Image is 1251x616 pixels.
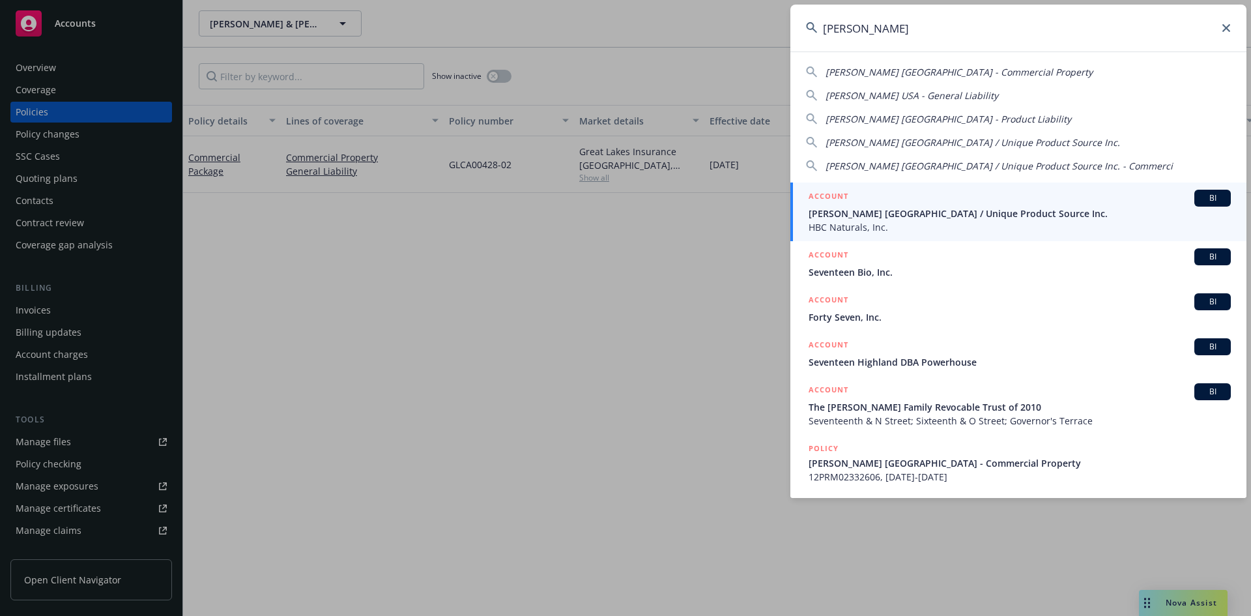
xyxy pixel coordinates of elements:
[809,470,1231,484] span: 12PRM02332606, [DATE]-[DATE]
[1200,251,1226,263] span: BI
[790,241,1246,286] a: ACCOUNTBISeventeen Bio, Inc.
[790,286,1246,331] a: ACCOUNTBIForty Seven, Inc.
[809,248,848,264] h5: ACCOUNT
[809,265,1231,279] span: Seventeen Bio, Inc.
[809,220,1231,234] span: HBC Naturals, Inc.
[790,5,1246,51] input: Search...
[809,190,848,205] h5: ACCOUNT
[809,293,848,309] h5: ACCOUNT
[826,89,998,102] span: [PERSON_NAME] USA - General Liability
[790,376,1246,435] a: ACCOUNTBIThe [PERSON_NAME] Family Revocable Trust of 2010Seventeenth & N Street; Sixteenth & O St...
[826,160,1173,172] span: [PERSON_NAME] [GEOGRAPHIC_DATA] / Unique Product Source Inc. - Commerci
[826,66,1093,78] span: [PERSON_NAME] [GEOGRAPHIC_DATA] - Commercial Property
[809,383,848,399] h5: ACCOUNT
[826,136,1120,149] span: [PERSON_NAME] [GEOGRAPHIC_DATA] / Unique Product Source Inc.
[809,355,1231,369] span: Seventeen Highland DBA Powerhouse
[790,331,1246,376] a: ACCOUNTBISeventeen Highland DBA Powerhouse
[809,456,1231,470] span: [PERSON_NAME] [GEOGRAPHIC_DATA] - Commercial Property
[809,310,1231,324] span: Forty Seven, Inc.
[1200,296,1226,308] span: BI
[1200,386,1226,398] span: BI
[1200,192,1226,204] span: BI
[809,207,1231,220] span: [PERSON_NAME] [GEOGRAPHIC_DATA] / Unique Product Source Inc.
[809,442,839,455] h5: POLICY
[809,338,848,354] h5: ACCOUNT
[826,113,1071,125] span: [PERSON_NAME] [GEOGRAPHIC_DATA] - Product Liability
[790,183,1246,241] a: ACCOUNTBI[PERSON_NAME] [GEOGRAPHIC_DATA] / Unique Product Source Inc.HBC Naturals, Inc.
[790,435,1246,491] a: POLICY[PERSON_NAME] [GEOGRAPHIC_DATA] - Commercial Property12PRM02332606, [DATE]-[DATE]
[809,400,1231,414] span: The [PERSON_NAME] Family Revocable Trust of 2010
[1200,341,1226,353] span: BI
[809,414,1231,428] span: Seventeenth & N Street; Sixteenth & O Street; Governor's Terrace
